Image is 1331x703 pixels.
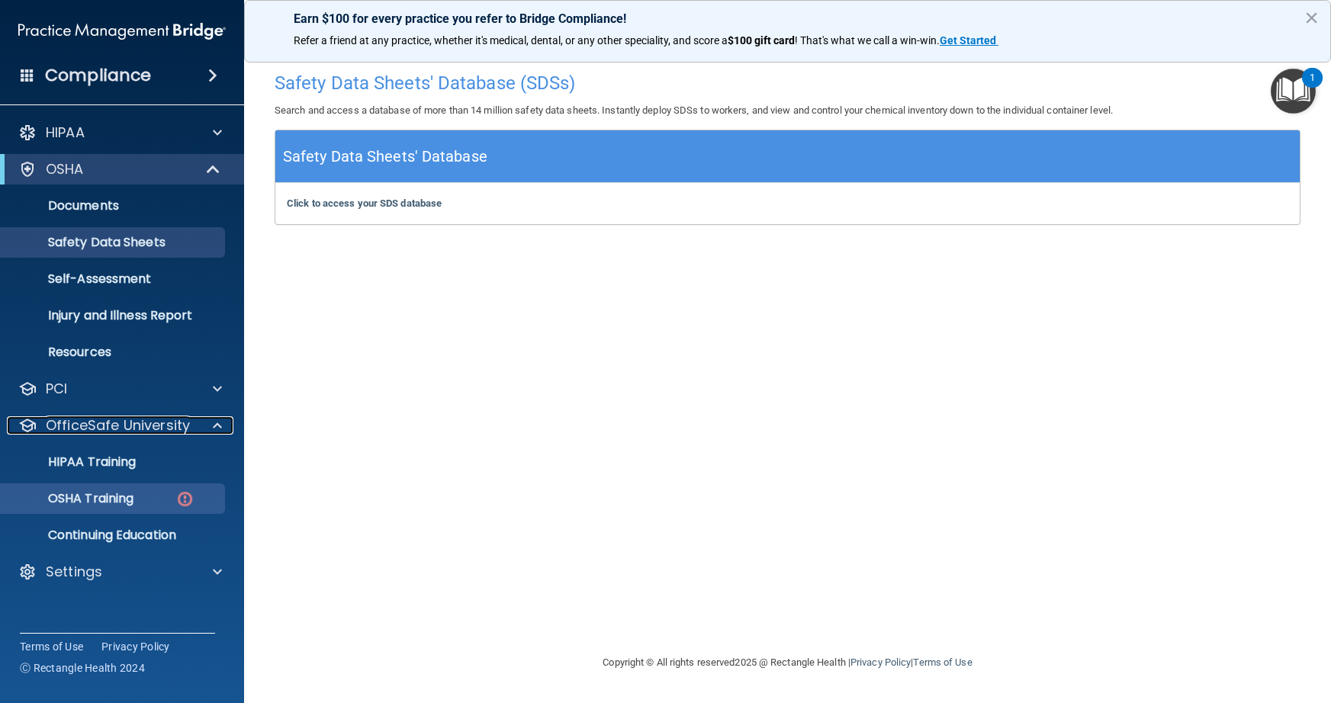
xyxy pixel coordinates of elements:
[46,380,67,398] p: PCI
[294,11,1281,26] p: Earn $100 for every practice you refer to Bridge Compliance!
[10,528,218,543] p: Continuing Education
[850,656,911,668] a: Privacy Policy
[20,660,145,676] span: Ⓒ Rectangle Health 2024
[10,308,218,323] p: Injury and Illness Report
[46,563,102,581] p: Settings
[46,124,85,142] p: HIPAA
[275,101,1300,120] p: Search and access a database of more than 14 million safety data sheets. Instantly deploy SDSs to...
[1304,5,1319,30] button: Close
[18,124,222,142] a: HIPAA
[20,639,83,654] a: Terms of Use
[913,656,972,668] a: Terms of Use
[287,197,442,209] a: Click to access your SDS database
[101,639,170,654] a: Privacy Policy
[18,160,221,178] a: OSHA
[10,454,136,470] p: HIPAA Training
[10,271,218,287] p: Self-Assessment
[1310,78,1315,98] div: 1
[10,235,218,250] p: Safety Data Sheets
[10,491,133,506] p: OSHA Training
[45,65,151,86] h4: Compliance
[940,34,998,47] a: Get Started
[18,380,222,398] a: PCI
[175,490,195,509] img: danger-circle.6113f641.png
[940,34,996,47] strong: Get Started
[275,73,1300,93] h4: Safety Data Sheets' Database (SDSs)
[46,160,84,178] p: OSHA
[18,563,222,581] a: Settings
[1271,69,1316,114] button: Open Resource Center, 1 new notification
[510,638,1066,687] div: Copyright © All rights reserved 2025 @ Rectangle Health | |
[18,16,226,47] img: PMB logo
[10,345,218,360] p: Resources
[10,198,218,213] p: Documents
[294,34,728,47] span: Refer a friend at any practice, whether it's medical, dental, or any other speciality, and score a
[283,143,487,170] h5: Safety Data Sheets' Database
[728,34,795,47] strong: $100 gift card
[18,416,222,435] a: OfficeSafe University
[795,34,940,47] span: ! That's what we call a win-win.
[46,416,190,435] p: OfficeSafe University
